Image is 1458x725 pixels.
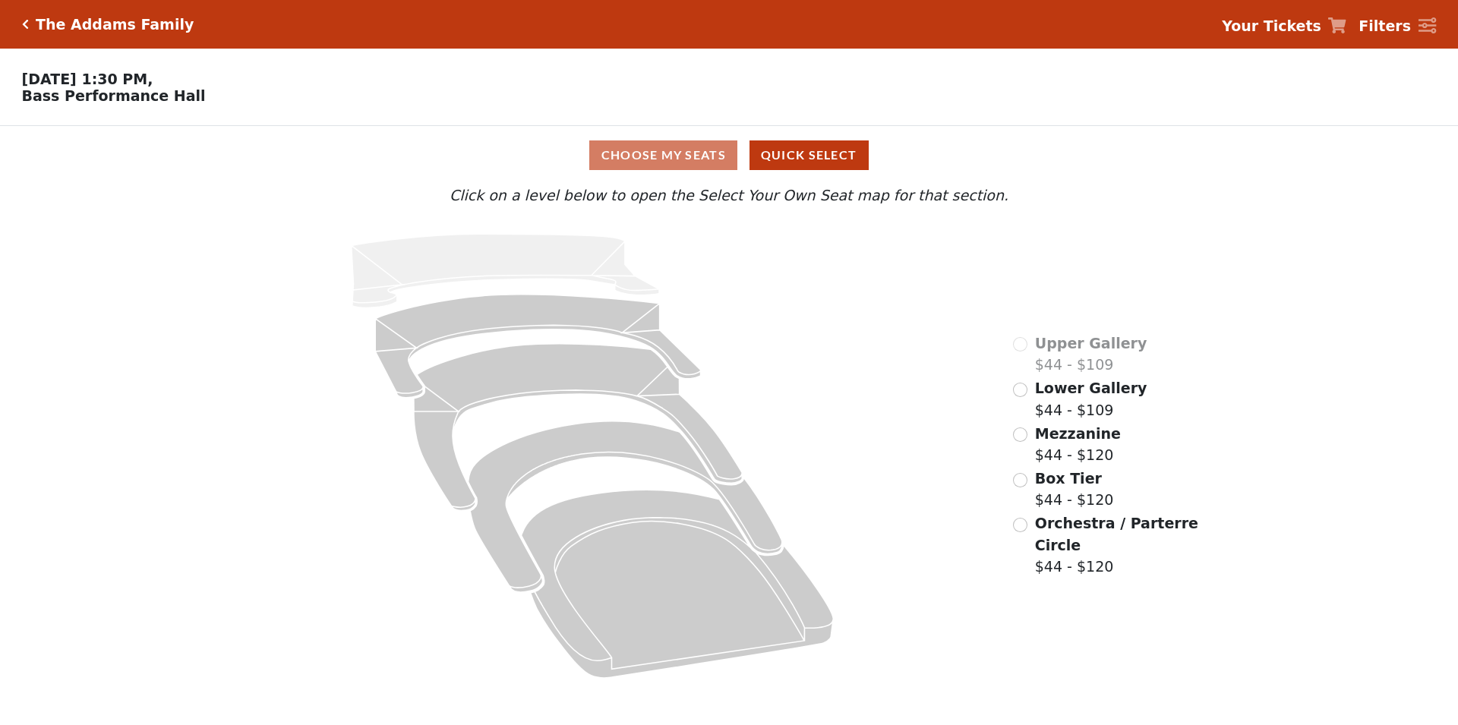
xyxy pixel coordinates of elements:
strong: Your Tickets [1222,17,1321,34]
label: $44 - $120 [1035,512,1201,578]
p: Click on a level below to open the Select Your Own Seat map for that section. [193,184,1265,206]
label: $44 - $120 [1035,468,1114,511]
span: Upper Gallery [1035,335,1147,351]
h5: The Addams Family [36,16,194,33]
span: Lower Gallery [1035,380,1147,396]
span: Orchestra / Parterre Circle [1035,515,1198,553]
label: $44 - $120 [1035,423,1121,466]
label: $44 - $109 [1035,333,1147,376]
path: Lower Gallery - Seats Available: 162 [375,295,700,398]
path: Upper Gallery - Seats Available: 0 [352,234,659,307]
a: Click here to go back to filters [22,19,29,30]
span: Box Tier [1035,470,1102,487]
a: Your Tickets [1222,15,1346,37]
button: Quick Select [750,140,869,170]
strong: Filters [1359,17,1411,34]
path: Orchestra / Parterre Circle - Seats Available: 156 [522,490,834,678]
span: Mezzanine [1035,425,1121,442]
label: $44 - $109 [1035,377,1147,421]
a: Filters [1359,15,1436,37]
